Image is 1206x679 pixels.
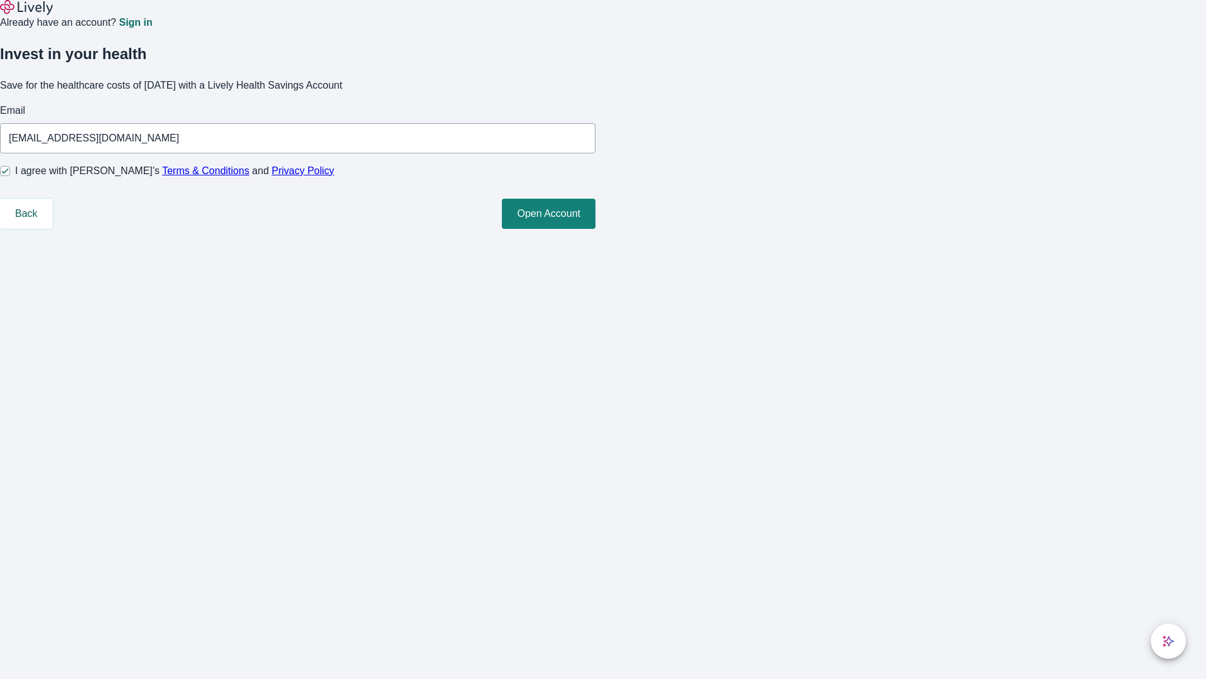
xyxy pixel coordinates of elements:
a: Sign in [119,18,152,28]
span: I agree with [PERSON_NAME]’s and [15,163,334,179]
button: Open Account [502,199,595,229]
a: Privacy Policy [272,165,335,176]
svg: Lively AI Assistant [1162,635,1175,648]
a: Terms & Conditions [162,165,249,176]
button: chat [1151,624,1186,659]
